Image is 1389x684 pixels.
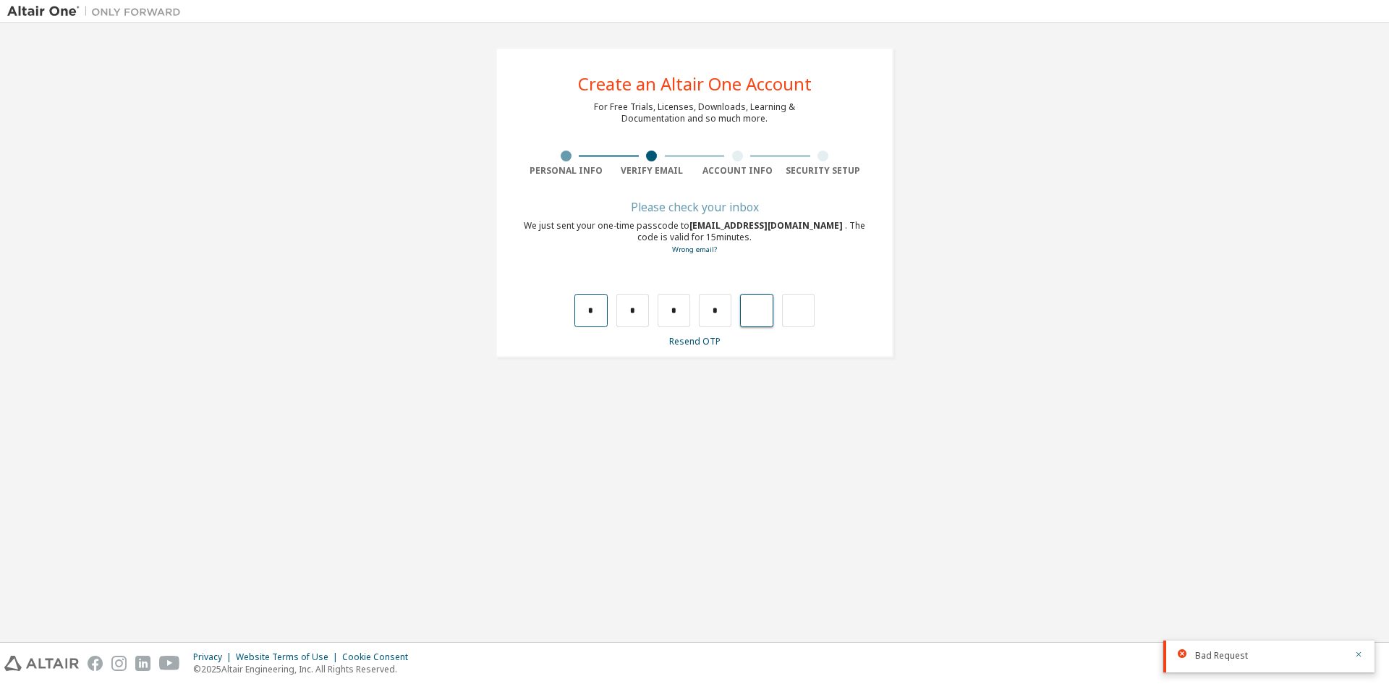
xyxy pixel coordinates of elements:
[594,101,795,124] div: For Free Trials, Licenses, Downloads, Learning & Documentation and so much more.
[88,656,103,671] img: facebook.svg
[781,165,867,177] div: Security Setup
[193,663,417,675] p: © 2025 Altair Engineering, Inc. All Rights Reserved.
[523,203,866,211] div: Please check your inbox
[193,651,236,663] div: Privacy
[689,219,845,232] span: [EMAIL_ADDRESS][DOMAIN_NAME]
[523,165,609,177] div: Personal Info
[694,165,781,177] div: Account Info
[342,651,417,663] div: Cookie Consent
[111,656,127,671] img: instagram.svg
[578,75,812,93] div: Create an Altair One Account
[672,245,717,254] a: Go back to the registration form
[159,656,180,671] img: youtube.svg
[609,165,695,177] div: Verify Email
[523,220,866,256] div: We just sent your one-time passcode to . The code is valid for 15 minutes.
[7,4,188,19] img: Altair One
[135,656,150,671] img: linkedin.svg
[236,651,342,663] div: Website Terms of Use
[4,656,79,671] img: altair_logo.svg
[1195,650,1248,662] span: Bad Request
[669,335,721,347] a: Resend OTP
